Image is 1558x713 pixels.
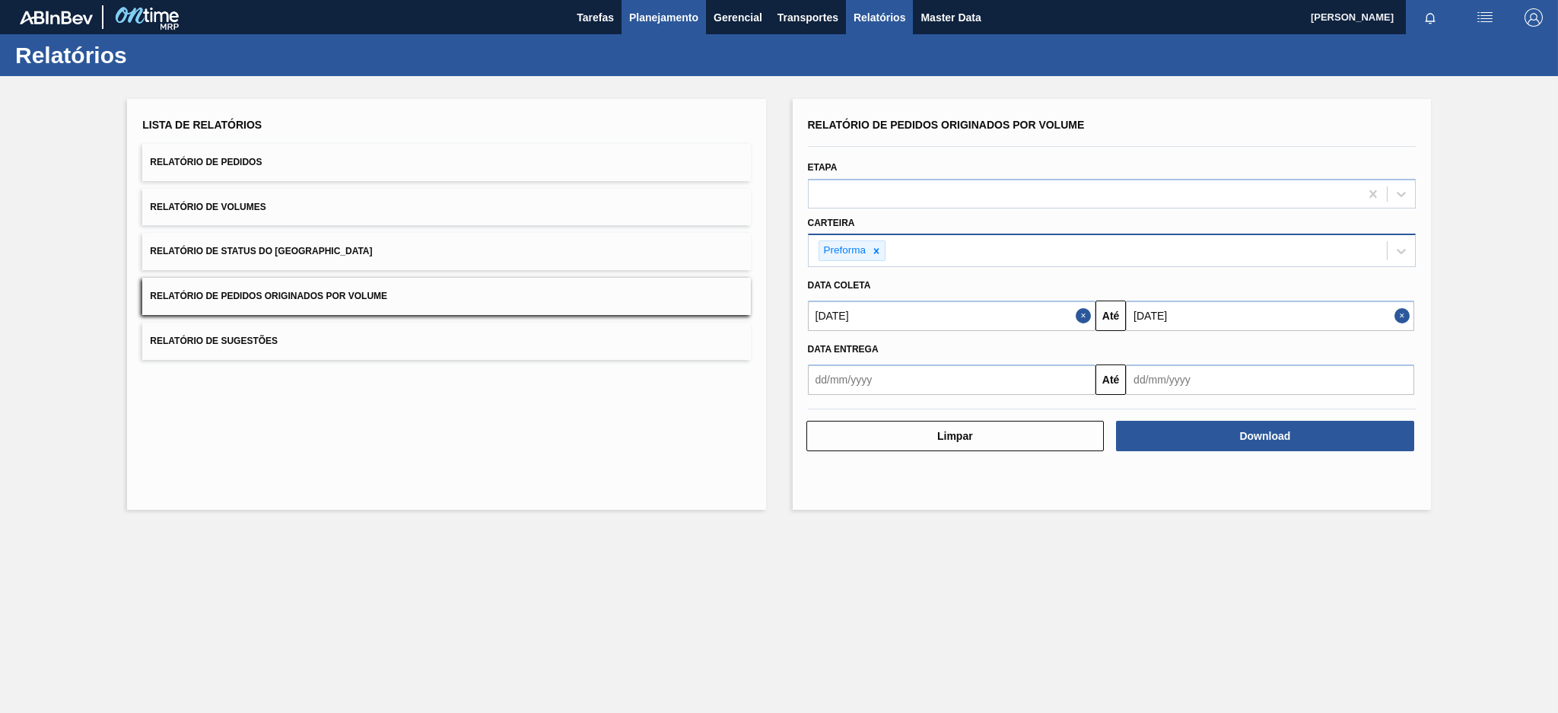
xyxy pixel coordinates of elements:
[142,278,750,315] button: Relatório de Pedidos Originados por Volume
[1116,421,1414,451] button: Download
[142,233,750,270] button: Relatório de Status do [GEOGRAPHIC_DATA]
[629,8,698,27] span: Planejamento
[808,364,1096,395] input: dd/mm/yyyy
[150,157,262,167] span: Relatório de Pedidos
[142,119,262,131] span: Lista de Relatórios
[20,11,93,24] img: TNhmsLtSVTkK8tSr43FrP2fwEKptu5GPRR3wAAAABJRU5ErkJggg==
[777,8,838,27] span: Transportes
[806,421,1105,451] button: Limpar
[920,8,981,27] span: Master Data
[142,144,750,181] button: Relatório de Pedidos
[808,162,838,173] label: Etapa
[808,344,879,355] span: Data entrega
[1095,364,1126,395] button: Até
[1406,7,1455,28] button: Notificações
[808,218,855,228] label: Carteira
[15,46,285,64] h1: Relatórios
[854,8,905,27] span: Relatórios
[1095,301,1126,331] button: Até
[1126,301,1414,331] input: dd/mm/yyyy
[1394,301,1414,331] button: Close
[142,189,750,226] button: Relatório de Volumes
[1525,8,1543,27] img: Logout
[808,301,1096,331] input: dd/mm/yyyy
[150,202,265,212] span: Relatório de Volumes
[714,8,762,27] span: Gerencial
[150,246,372,256] span: Relatório de Status do [GEOGRAPHIC_DATA]
[142,323,750,360] button: Relatório de Sugestões
[1126,364,1414,395] input: dd/mm/yyyy
[808,119,1085,131] span: Relatório de Pedidos Originados por Volume
[808,280,871,291] span: Data coleta
[150,291,387,301] span: Relatório de Pedidos Originados por Volume
[577,8,614,27] span: Tarefas
[150,336,278,346] span: Relatório de Sugestões
[1076,301,1095,331] button: Close
[1476,8,1494,27] img: userActions
[819,241,869,260] div: Preforma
